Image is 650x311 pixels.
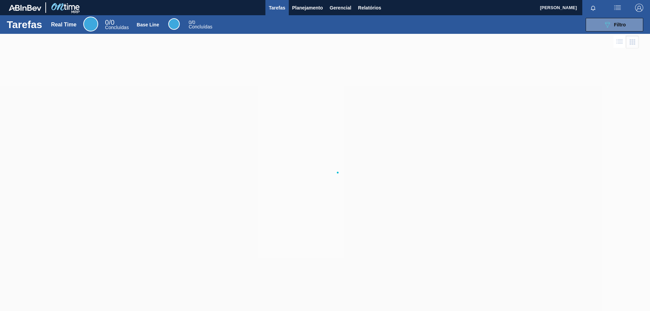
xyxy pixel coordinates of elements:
span: / 0 [105,19,114,26]
img: TNhmsLtSVTkK8tSr43FrP2fwEKptu5GPRR3wAAAABJRU5ErkJggg== [9,5,41,11]
button: Filtro [586,18,643,31]
img: userActions [613,4,622,12]
span: Filtro [614,22,626,27]
span: 0 [189,20,191,25]
span: 0 [105,19,109,26]
div: Real Time [83,17,98,31]
img: Logout [635,4,643,12]
span: / 0 [189,20,195,25]
span: Tarefas [269,4,285,12]
div: Base Line [189,20,212,29]
span: Concluídas [189,24,212,29]
h1: Tarefas [7,21,42,28]
span: Planejamento [292,4,323,12]
button: Notificações [582,3,604,13]
span: Relatórios [358,4,381,12]
div: Base Line [168,18,180,30]
div: Real Time [51,22,77,28]
span: Gerencial [330,4,351,12]
div: Base Line [137,22,159,27]
span: Concluídas [105,25,129,30]
div: Real Time [105,20,129,30]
